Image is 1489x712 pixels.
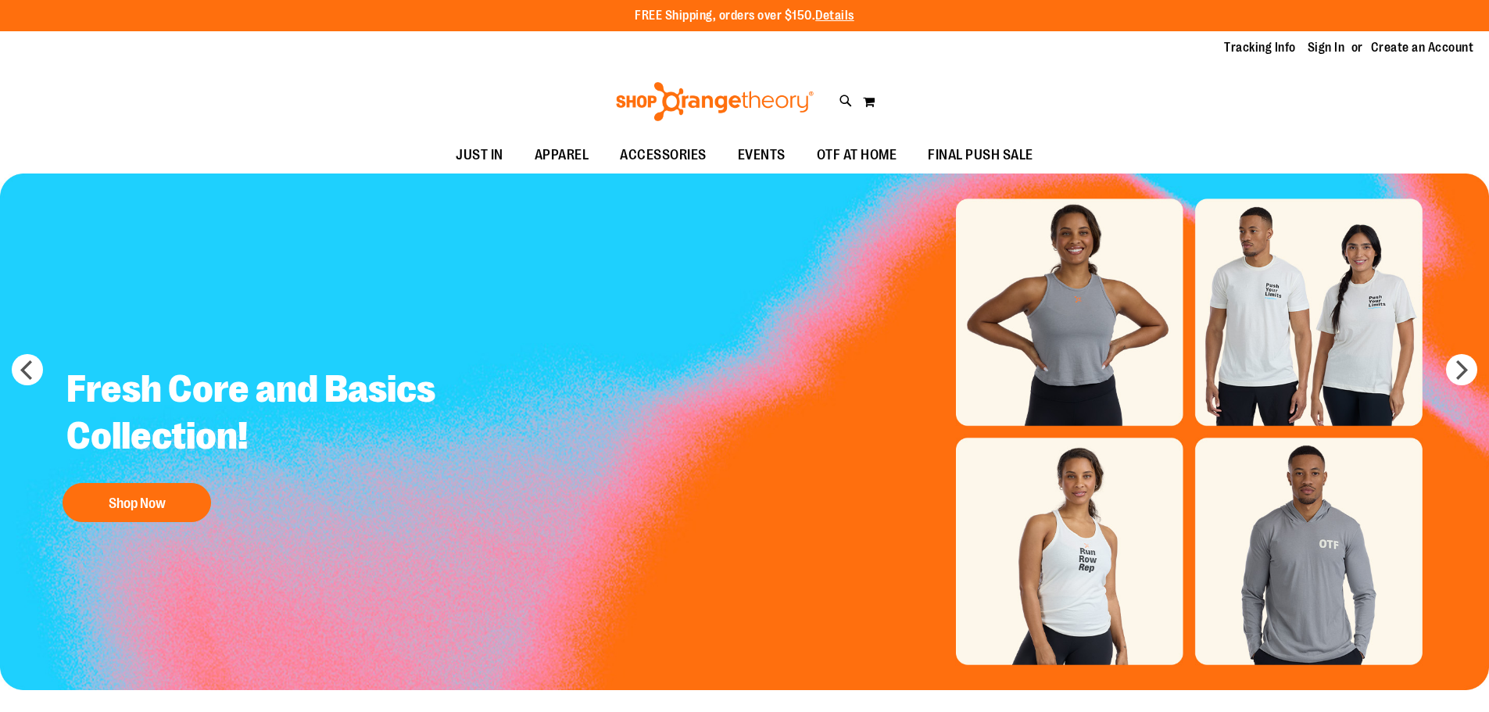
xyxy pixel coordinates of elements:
a: EVENTS [722,138,801,174]
a: Sign In [1308,39,1345,56]
a: Create an Account [1371,39,1474,56]
a: Tracking Info [1224,39,1296,56]
span: FINAL PUSH SALE [928,138,1033,173]
a: JUST IN [440,138,519,174]
span: ACCESSORIES [620,138,707,173]
span: APPAREL [535,138,589,173]
span: EVENTS [738,138,786,173]
a: Fresh Core and Basics Collection! Shop Now [55,354,471,530]
span: JUST IN [456,138,503,173]
a: OTF AT HOME [801,138,913,174]
a: APPAREL [519,138,605,174]
span: OTF AT HOME [817,138,897,173]
a: ACCESSORIES [604,138,722,174]
button: Shop Now [63,483,211,522]
a: FINAL PUSH SALE [912,138,1049,174]
button: prev [12,354,43,385]
h2: Fresh Core and Basics Collection! [55,354,471,475]
a: Details [815,9,854,23]
img: Shop Orangetheory [614,82,816,121]
button: next [1446,354,1477,385]
p: FREE Shipping, orders over $150. [635,7,854,25]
